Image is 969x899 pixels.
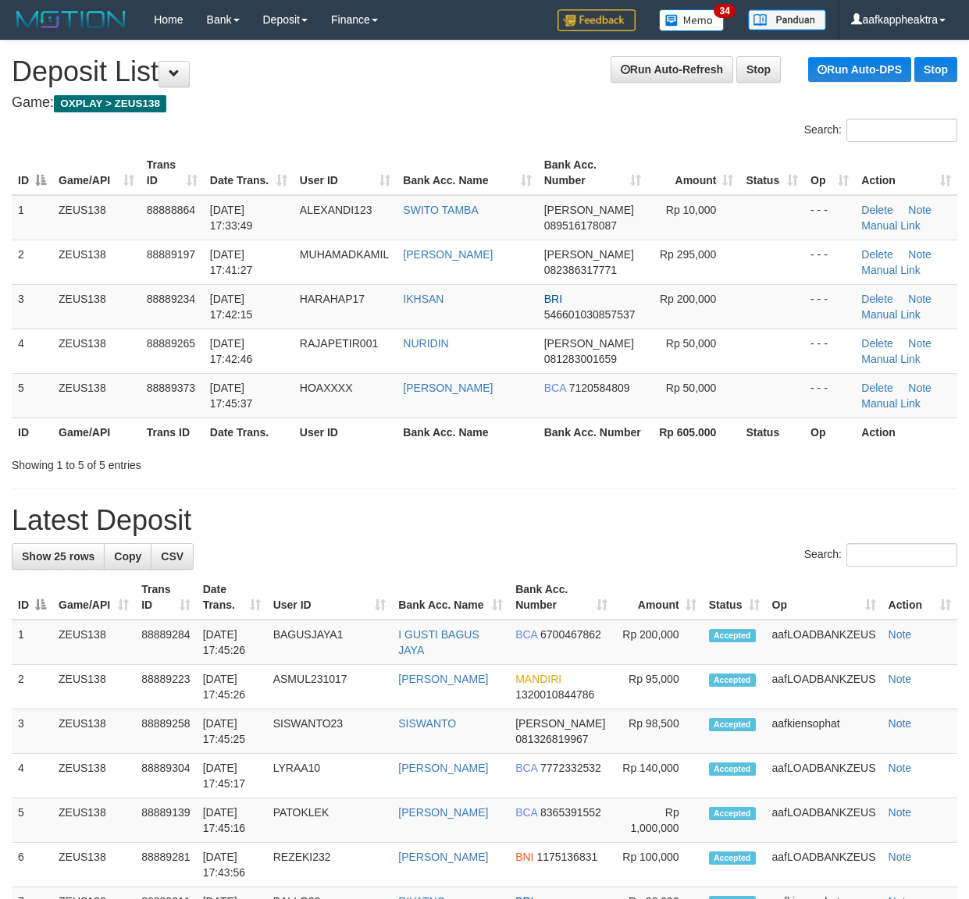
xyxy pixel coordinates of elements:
[804,284,855,329] td: - - -
[197,665,267,709] td: [DATE] 17:45:26
[515,688,594,701] span: Copy 1320010844786 to clipboard
[300,293,365,305] span: HARAHAP17
[210,337,253,365] span: [DATE] 17:42:46
[52,284,141,329] td: ZEUS138
[147,204,195,216] span: 88888864
[544,308,636,321] span: Copy 546601030857537 to clipboard
[908,204,932,216] a: Note
[861,353,921,365] a: Manual Link
[846,119,957,142] input: Search:
[889,851,912,863] a: Note
[151,543,194,570] a: CSV
[12,620,52,665] td: 1
[861,248,892,261] a: Delete
[540,806,601,819] span: Copy 8365391552 to clipboard
[509,575,614,620] th: Bank Acc. Number: activate to sort column ascending
[766,575,882,620] th: Op: activate to sort column ascending
[614,575,702,620] th: Amount: activate to sort column ascending
[267,620,393,665] td: BAGUSJAYA1
[861,204,892,216] a: Delete
[197,754,267,798] td: [DATE] 17:45:17
[403,204,478,216] a: SWITO TAMBA
[12,843,52,887] td: 6
[861,337,892,350] a: Delete
[739,418,804,446] th: Status
[748,9,826,30] img: panduan.png
[804,151,855,195] th: Op: activate to sort column ascending
[882,575,957,620] th: Action: activate to sort column ascending
[403,248,493,261] a: [PERSON_NAME]
[52,575,135,620] th: Game/API: activate to sort column ascending
[889,673,912,685] a: Note
[846,543,957,567] input: Search:
[398,806,488,819] a: [PERSON_NAME]
[52,754,135,798] td: ZEUS138
[544,353,617,365] span: Copy 081283001659 to clipboard
[709,807,756,820] span: Accepted
[54,95,166,112] span: OXPLAY > ZEUS138
[12,240,52,284] td: 2
[861,293,892,305] a: Delete
[614,709,702,754] td: Rp 98,500
[544,219,617,232] span: Copy 089516178087 to clipboard
[135,798,196,843] td: 88889139
[855,151,957,195] th: Action: activate to sort column ascending
[766,665,882,709] td: aafLOADBANKZEUS
[197,620,267,665] td: [DATE] 17:45:26
[647,418,739,446] th: Rp 605.000
[861,264,921,276] a: Manual Link
[161,550,183,563] span: CSV
[544,382,566,394] span: BCA
[544,248,634,261] span: [PERSON_NAME]
[141,151,204,195] th: Trans ID: activate to sort column ascending
[52,373,141,418] td: ZEUS138
[135,665,196,709] td: 88889223
[536,851,597,863] span: Copy 1175136831 to clipboard
[569,382,630,394] span: Copy 7120584809 to clipboard
[12,709,52,754] td: 3
[52,709,135,754] td: ZEUS138
[614,754,702,798] td: Rp 140,000
[538,151,647,195] th: Bank Acc. Number: activate to sort column ascending
[403,293,444,305] a: IKHSAN
[666,204,717,216] span: Rp 10,000
[210,293,253,321] span: [DATE] 17:42:15
[614,620,702,665] td: Rp 200,000
[104,543,151,570] a: Copy
[709,718,756,731] span: Accepted
[614,798,702,843] td: Rp 1,000,000
[52,418,141,446] th: Game/API
[267,843,393,887] td: REZEKI232
[889,762,912,774] a: Note
[515,673,561,685] span: MANDIRI
[660,293,716,305] span: Rp 200,000
[12,543,105,570] a: Show 25 rows
[12,418,52,446] th: ID
[12,665,52,709] td: 2
[515,806,537,819] span: BCA
[861,219,921,232] a: Manual Link
[52,798,135,843] td: ZEUS138
[614,843,702,887] td: Rp 100,000
[210,204,253,232] span: [DATE] 17:33:49
[908,337,932,350] a: Note
[135,843,196,887] td: 88889281
[804,195,855,240] td: - - -
[703,575,766,620] th: Status: activate to sort column ascending
[914,57,957,82] a: Stop
[147,248,195,261] span: 88889197
[12,8,130,31] img: MOTION_logo.png
[52,151,141,195] th: Game/API: activate to sort column ascending
[12,505,957,536] h1: Latest Deposit
[766,843,882,887] td: aafLOADBANKZEUS
[147,337,195,350] span: 88889265
[403,382,493,394] a: [PERSON_NAME]
[889,628,912,641] a: Note
[861,382,892,394] a: Delete
[804,240,855,284] td: - - -
[908,293,932,305] a: Note
[709,629,756,642] span: Accepted
[540,762,601,774] span: Copy 7772332532 to clipboard
[135,754,196,798] td: 88889304
[804,543,957,567] label: Search:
